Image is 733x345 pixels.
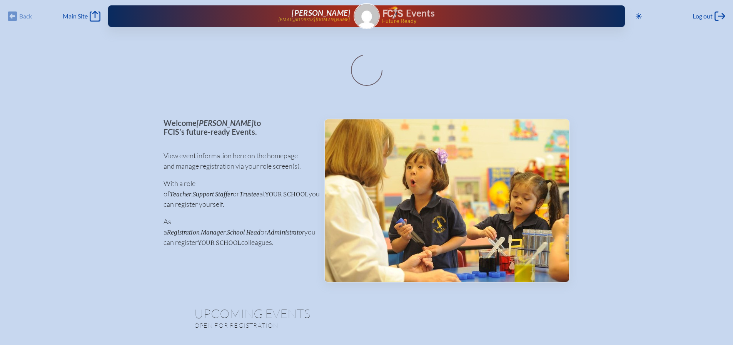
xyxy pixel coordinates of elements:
h1: Upcoming Events [194,307,539,320]
span: Future Ready [382,18,600,24]
p: Welcome to FCIS’s future-ready Events. [164,119,312,136]
span: [PERSON_NAME] [292,8,350,17]
p: As a , or you can register colleagues. [164,216,312,248]
a: Main Site [63,11,100,22]
p: Open for registration [194,322,397,329]
span: your school [198,239,241,246]
span: Log out [693,12,713,20]
p: View event information here on the homepage and manage registration via your role screen(s). [164,151,312,171]
a: [PERSON_NAME][EMAIL_ADDRESS][DOMAIN_NAME] [133,8,351,24]
a: Gravatar [354,3,380,29]
span: Main Site [63,12,88,20]
span: Teacher [170,191,191,198]
span: Administrator [267,229,304,236]
span: Support Staffer [193,191,233,198]
p: With a role of , or at you can register yourself. [164,178,312,209]
img: Gravatar [354,4,379,28]
span: Trustee [239,191,259,198]
span: your school [265,191,309,198]
span: School Head [227,229,260,236]
div: FCIS Events — Future ready [383,6,601,24]
span: [PERSON_NAME] [197,118,254,127]
img: Events [325,119,569,282]
p: [EMAIL_ADDRESS][DOMAIN_NAME] [278,17,351,22]
span: Registration Manager [167,229,225,236]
